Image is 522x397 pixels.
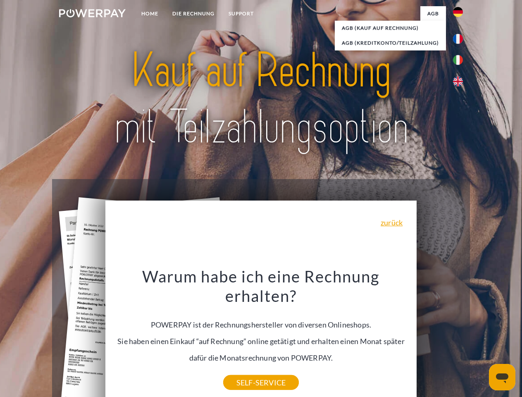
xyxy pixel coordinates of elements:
[110,266,412,383] div: POWERPAY ist der Rechnungshersteller von diversen Onlineshops. Sie haben einen Einkauf “auf Rechn...
[223,375,299,390] a: SELF-SERVICE
[59,9,126,17] img: logo-powerpay-white.svg
[420,6,446,21] a: agb
[165,6,222,21] a: DIE RECHNUNG
[453,7,463,17] img: de
[79,40,443,158] img: title-powerpay_de.svg
[110,266,412,306] h3: Warum habe ich eine Rechnung erhalten?
[335,21,446,36] a: AGB (Kauf auf Rechnung)
[222,6,261,21] a: SUPPORT
[453,34,463,44] img: fr
[489,364,515,390] iframe: Button to launch messaging window
[134,6,165,21] a: Home
[453,55,463,65] img: it
[453,77,463,86] img: en
[335,36,446,50] a: AGB (Kreditkonto/Teilzahlung)
[381,219,403,226] a: zurück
